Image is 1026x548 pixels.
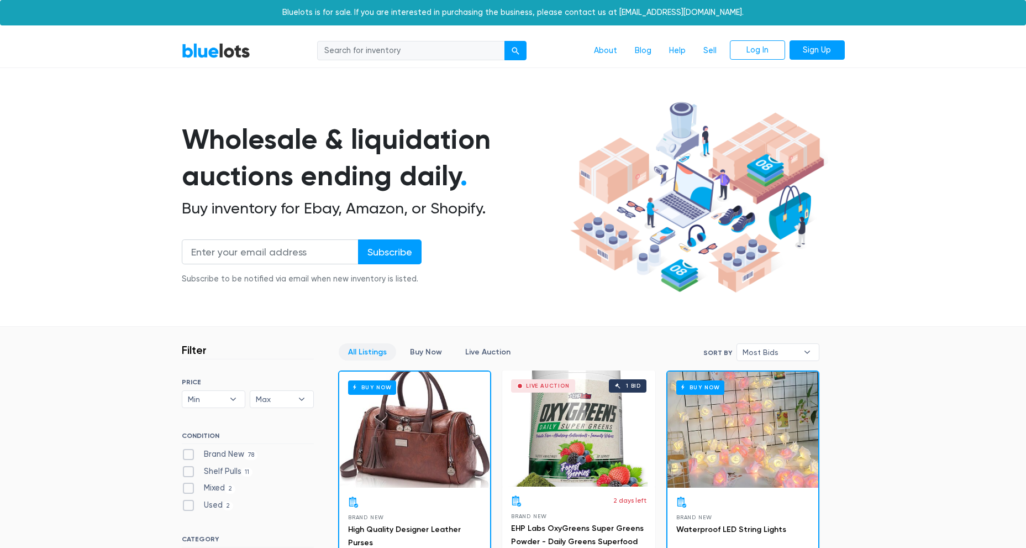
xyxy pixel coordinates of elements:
span: 78 [244,451,258,460]
a: All Listings [339,343,396,361]
span: 2 [225,485,236,494]
a: Blog [626,40,660,61]
a: Log In [730,40,785,60]
h6: Buy Now [676,380,724,394]
span: Brand New [676,514,712,520]
div: Subscribe to be notified via email when new inventory is listed. [182,273,422,285]
a: Sell [694,40,725,61]
div: 1 bid [626,383,641,389]
label: Sort By [703,348,732,358]
h6: PRICE [182,378,314,386]
div: Live Auction [526,383,570,389]
a: Waterproof LED String Lights [676,525,786,534]
h2: Buy inventory for Ebay, Amazon, or Shopify. [182,199,566,218]
label: Brand New [182,448,258,461]
a: Buy Now [339,372,490,488]
a: High Quality Designer Leather Purses [348,525,461,547]
input: Subscribe [358,239,422,264]
span: Brand New [511,513,547,519]
label: Mixed [182,482,236,494]
a: Live Auction 1 bid [502,370,655,487]
a: Buy Now [401,343,451,361]
span: Most Bids [743,344,798,361]
span: . [460,159,467,192]
label: Used [182,499,234,512]
h6: Buy Now [348,380,396,394]
b: ▾ [222,391,245,408]
b: ▾ [290,391,313,408]
a: About [585,40,626,61]
a: BlueLots [182,43,250,59]
p: 2 days left [613,495,646,505]
label: Shelf Pulls [182,466,253,478]
span: Max [256,391,292,408]
h6: CATEGORY [182,535,314,547]
span: Min [188,391,224,408]
b: ▾ [796,344,819,361]
a: Help [660,40,694,61]
a: Live Auction [456,343,520,361]
a: Buy Now [667,372,818,488]
a: Sign Up [790,40,845,60]
a: EHP Labs OxyGreens Super Greens Powder - Daily Greens Superfood [511,524,644,546]
span: 2 [223,502,234,510]
input: Search for inventory [317,41,505,61]
input: Enter your email address [182,239,359,264]
img: hero-ee84e7d0318cb26816c560f6b4441b76977f77a177738b4e94f68c95b2b83dbb.png [566,97,828,298]
h1: Wholesale & liquidation auctions ending daily [182,121,566,195]
h6: CONDITION [182,432,314,444]
span: 11 [241,468,253,477]
h3: Filter [182,343,207,357]
span: Brand New [348,514,384,520]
